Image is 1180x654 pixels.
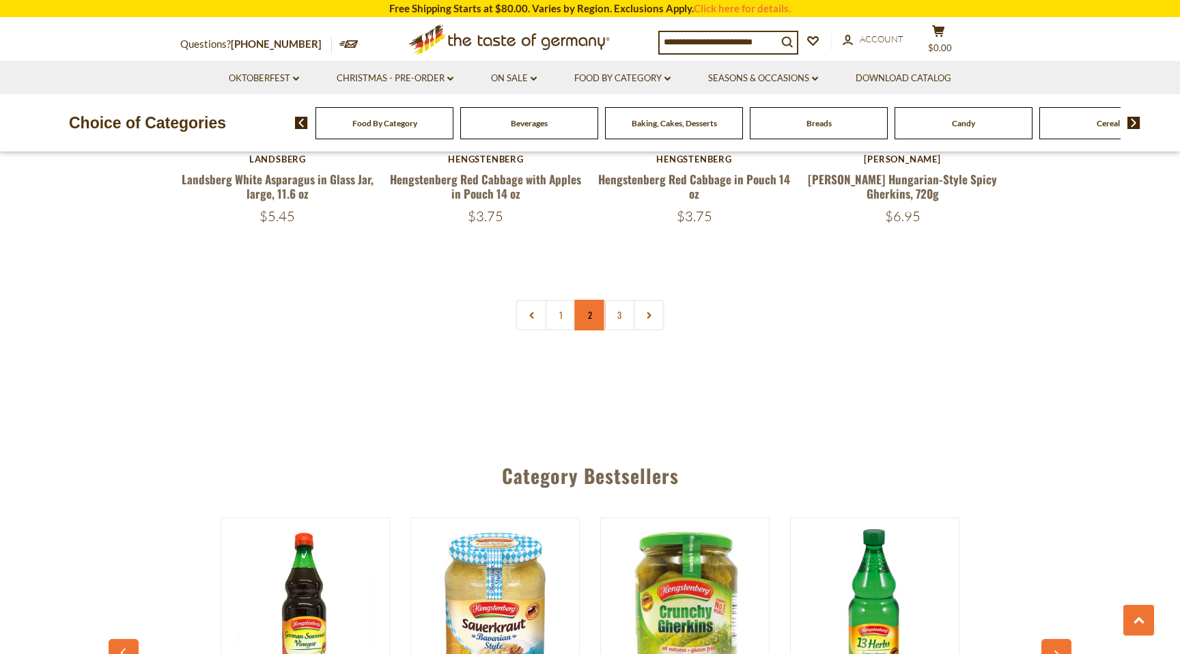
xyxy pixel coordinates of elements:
[229,71,299,86] a: Oktoberfest
[597,154,791,165] div: Hengstenberg
[598,171,790,202] a: Hengstenberg Red Cabbage in Pouch 14 oz
[918,25,959,59] button: $0.00
[180,154,375,165] div: Landsberg
[182,171,374,202] a: Landsberg White Asparagus in Glass Jar, large, 11.6 oz
[843,32,903,47] a: Account
[390,171,581,202] a: Hengstenberg Red Cabbage with Apples in Pouch 14 oz
[468,208,503,225] span: $3.75
[856,71,951,86] a: Download Catalog
[180,35,332,53] p: Questions?
[511,118,548,128] a: Beverages
[352,118,417,128] a: Food By Category
[259,208,295,225] span: $5.45
[389,154,583,165] div: Hengstenberg
[604,300,635,330] a: 3
[677,208,712,225] span: $3.75
[885,208,921,225] span: $6.95
[574,71,671,86] a: Food By Category
[337,71,453,86] a: Christmas - PRE-ORDER
[632,118,717,128] a: Baking, Cakes, Desserts
[575,300,606,330] a: 2
[295,117,308,129] img: previous arrow
[1097,118,1120,128] a: Cereal
[860,33,903,44] span: Account
[952,118,975,128] a: Candy
[694,2,791,14] a: Click here for details.
[808,171,997,202] a: [PERSON_NAME] Hungarian-Style Spicy Gherkins, 720g
[928,42,952,53] span: $0.00
[231,38,322,50] a: [PHONE_NUMBER]
[1127,117,1140,129] img: next arrow
[806,118,832,128] a: Breads
[546,300,576,330] a: 1
[491,71,537,86] a: On Sale
[805,154,1000,165] div: [PERSON_NAME]
[708,71,818,86] a: Seasons & Occasions
[115,444,1065,500] div: Category Bestsellers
